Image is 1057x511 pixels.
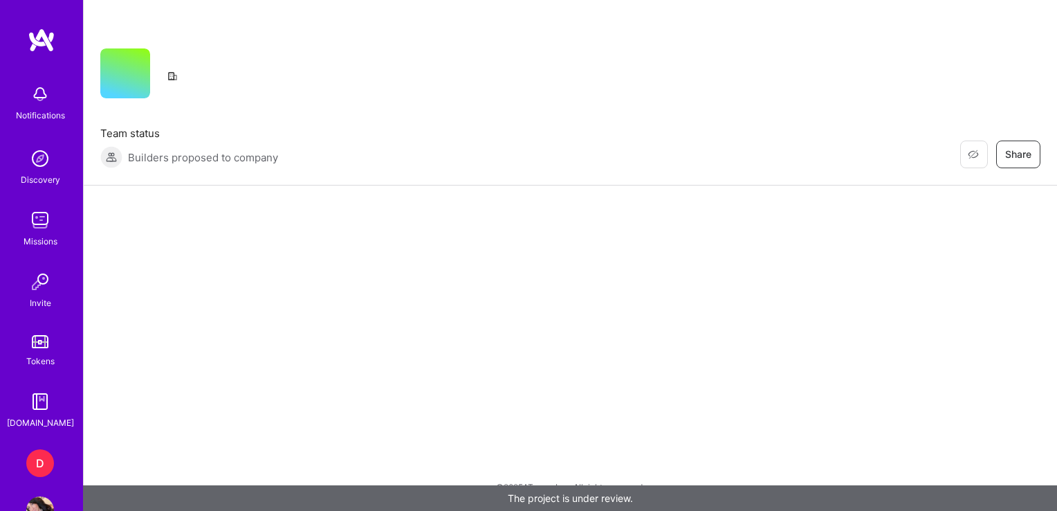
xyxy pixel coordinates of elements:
img: Builders proposed to company [100,146,122,168]
img: teamwork [26,206,54,234]
div: Invite [30,296,51,310]
div: D [26,449,54,477]
img: tokens [32,335,48,348]
div: The project is under review. [83,485,1057,511]
button: Share [996,141,1040,168]
img: discovery [26,145,54,172]
div: [DOMAIN_NAME] [7,415,74,430]
span: Share [1005,147,1031,161]
div: Notifications [16,108,65,123]
div: Tokens [26,354,55,368]
img: Invite [26,268,54,296]
div: Discovery [21,172,60,187]
i: icon EyeClosed [968,149,979,160]
span: Builders proposed to company [128,150,278,165]
img: logo [28,28,55,53]
i: icon CompanyGray [167,71,178,82]
span: Team status [100,126,278,141]
a: D [23,449,57,477]
div: Missions [24,234,57,249]
img: guide book [26,388,54,415]
img: bell [26,80,54,108]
